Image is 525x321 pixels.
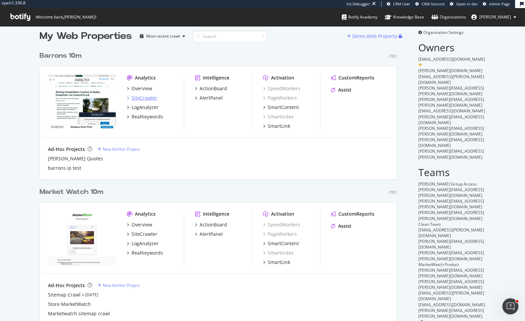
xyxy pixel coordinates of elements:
[195,221,227,228] a: ActionBoard
[415,1,445,7] a: CRM Account
[342,8,377,26] a: Botify Academy
[502,298,518,314] iframe: Intercom live chat
[85,292,98,298] a: [DATE]
[268,104,299,111] div: SmartContent
[418,290,484,302] span: [EMAIL_ADDRESS][PERSON_NAME][DOMAIN_NAME]
[127,221,152,228] a: Overview
[132,85,152,92] div: Overview
[127,240,159,247] a: LogAnalyzer
[127,231,157,237] a: SiteCrawler
[132,95,157,101] div: SiteCrawler
[268,123,290,129] div: SmartLink
[203,74,229,81] div: Intelligence
[331,74,374,81] a: CustomReports
[431,8,466,26] a: Organizations
[146,34,180,38] div: Most recent crawl
[40,187,103,197] div: Market Watch 10m
[263,85,300,92] a: SpeedWorkers
[342,14,377,20] div: Botify Academy
[418,137,484,148] span: [PERSON_NAME][EMAIL_ADDRESS][DOMAIN_NAME]
[338,223,352,229] div: Assist
[385,8,424,26] a: Knowledge Base
[195,85,227,92] a: ActionBoard
[35,14,96,20] span: Welcome back, [PERSON_NAME] !
[418,279,484,290] span: [PERSON_NAME][EMAIL_ADDRESS][PERSON_NAME][DOMAIN_NAME]
[127,104,159,111] a: LogAnalyzer
[418,262,486,267] div: MarketWatch Product
[127,95,157,101] a: SiteCrawler
[263,259,290,266] a: SmartLink
[387,1,410,7] a: CRM User
[418,97,484,108] span: [PERSON_NAME][EMAIL_ADDRESS][PERSON_NAME][DOMAIN_NAME]
[48,165,81,171] a: barrons ip test
[48,146,85,153] div: Ad-Hoc Projects
[98,282,140,288] a: New Ad-Hoc Project
[135,211,156,217] div: Analytics
[263,104,299,111] a: SmartContent
[338,74,374,81] div: CustomReports
[132,250,163,256] div: RealKeywords
[48,155,103,162] div: [PERSON_NAME] Quotes
[389,190,397,195] div: Pro
[127,250,163,256] a: RealKeywords
[263,231,297,237] a: PageWorkers
[48,211,116,265] img: www.Marketwatch.com
[483,1,510,7] a: Admin Page
[263,250,294,256] a: SmartIndex
[423,30,464,35] span: Organization Settings
[263,221,300,228] div: SpeedWorkers
[132,231,157,237] div: SiteCrawler
[200,221,227,228] div: ActionBoard
[385,14,424,20] div: Knowledge Base
[200,95,223,101] div: AlertPanel
[48,282,85,289] div: Ad-Hoc Projects
[331,87,352,93] a: Assist
[338,87,352,93] div: Assist
[268,240,299,247] div: SmartContent
[418,267,484,279] span: [PERSON_NAME][EMAIL_ADDRESS][PERSON_NAME][DOMAIN_NAME]
[263,113,294,120] a: SmartIndex
[203,211,229,217] div: Intelligence
[418,210,484,221] span: [PERSON_NAME][EMAIL_ADDRESS][PERSON_NAME][DOMAIN_NAME]
[418,108,485,114] span: [EMAIL_ADDRESS][DOMAIN_NAME]
[263,123,290,129] a: SmartLink
[456,1,478,6] span: Open in dev
[200,231,223,237] div: AlertPanel
[450,1,478,7] a: Open in dev
[137,31,188,42] button: Most recent crawl
[40,51,84,61] a: Barrons 10m
[200,85,227,92] div: ActionBoard
[48,301,91,308] a: Store MarketWatch
[331,223,352,229] a: Assist
[195,95,223,101] a: AlertPanel
[127,85,152,92] a: Overview
[103,282,140,288] div: New Ad-Hoc Project
[103,146,140,152] div: New Ad-Hoc Project
[48,74,116,129] img: www.Barrons.com
[352,33,397,40] div: Demo Web Property
[135,74,156,81] div: Analytics
[418,238,484,250] span: [PERSON_NAME][EMAIL_ADDRESS][DOMAIN_NAME]
[418,198,484,210] span: [PERSON_NAME][EMAIL_ADDRESS][PERSON_NAME][DOMAIN_NAME]
[418,114,484,125] span: [PERSON_NAME][EMAIL_ADDRESS][DOMAIN_NAME]
[338,211,374,217] div: CustomReports
[263,95,297,101] a: PageWorkers
[393,1,410,6] span: CRM User
[418,85,484,97] span: [PERSON_NAME][EMAIL_ADDRESS][PERSON_NAME][DOMAIN_NAME]
[48,310,110,317] a: Marketwatch sitemap crawl
[418,56,485,62] span: [EMAIL_ADDRESS][DOMAIN_NAME]
[418,227,484,238] span: [EMAIL_ADDRESS][PERSON_NAME][DOMAIN_NAME]
[48,291,81,298] a: Sitemap Crawl
[466,12,522,22] button: [PERSON_NAME]
[40,187,106,197] a: Market Watch 10m
[418,187,484,198] span: [PERSON_NAME][EMAIL_ADDRESS][PERSON_NAME][DOMAIN_NAME]
[347,31,399,42] button: Demo Web Property
[271,74,294,81] div: Activation
[422,1,445,6] span: CRM Account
